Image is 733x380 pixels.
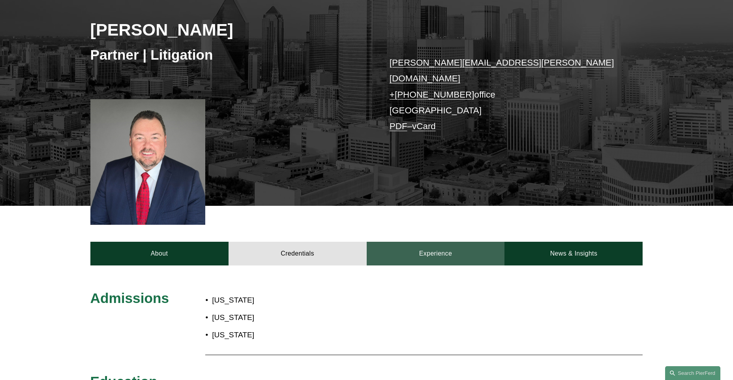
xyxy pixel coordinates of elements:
[90,46,367,64] h3: Partner | Litigation
[665,366,720,380] a: Search this site
[504,242,643,265] a: News & Insights
[90,19,367,40] h2: [PERSON_NAME]
[390,58,614,83] a: [PERSON_NAME][EMAIL_ADDRESS][PERSON_NAME][DOMAIN_NAME]
[212,328,412,342] p: [US_STATE]
[367,242,505,265] a: Experience
[395,90,474,100] a: [PHONE_NUMBER]
[412,121,436,131] a: vCard
[390,121,407,131] a: PDF
[212,293,412,307] p: [US_STATE]
[390,90,395,100] a: +
[390,55,620,135] p: office [GEOGRAPHIC_DATA] –
[229,242,367,265] a: Credentials
[90,242,229,265] a: About
[90,290,169,306] span: Admissions
[212,311,412,325] p: [US_STATE]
